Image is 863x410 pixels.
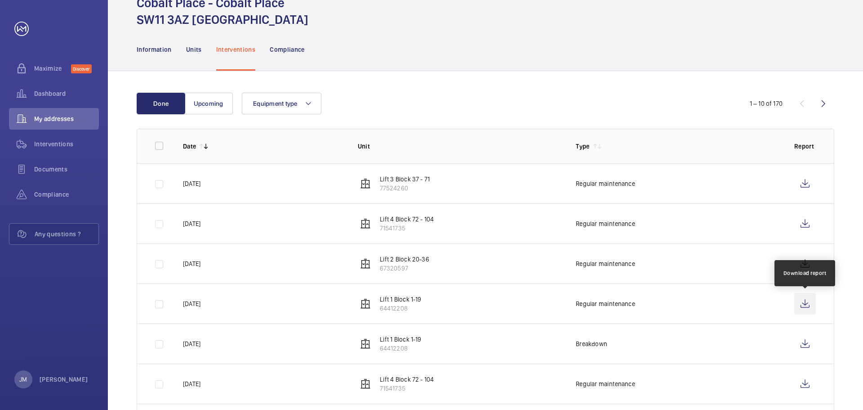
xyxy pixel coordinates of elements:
[380,295,422,304] p: Lift 1 Block 1-19
[380,224,434,233] p: 71541735
[360,178,371,189] img: elevator.svg
[783,269,827,277] div: Download report
[380,304,422,313] p: 64412208
[34,165,99,174] span: Documents
[183,299,200,308] p: [DATE]
[794,142,816,151] p: Report
[270,45,305,54] p: Compliance
[186,45,202,54] p: Units
[216,45,256,54] p: Interventions
[360,258,371,269] img: elevator.svg
[242,93,321,114] button: Equipment type
[380,375,434,384] p: Lift 4 Block 72 - 104
[358,142,562,151] p: Unit
[34,64,71,73] span: Maximize
[750,99,783,108] div: 1 – 10 of 170
[380,255,429,264] p: Lift 2 Block 20-36
[380,384,434,393] p: 71541735
[137,93,185,114] button: Done
[380,215,434,224] p: Lift 4 Block 72 - 104
[183,219,200,228] p: [DATE]
[360,378,371,389] img: elevator.svg
[71,64,92,73] span: Discover
[360,218,371,229] img: elevator.svg
[183,379,200,388] p: [DATE]
[360,298,371,309] img: elevator.svg
[576,339,607,348] p: Breakdown
[576,379,635,388] p: Regular maintenance
[380,264,429,273] p: 67320597
[380,175,430,184] p: Lift 3 Block 37 - 71
[35,230,98,239] span: Any questions ?
[380,344,422,353] p: 64412208
[380,335,422,344] p: Lift 1 Block 1-19
[576,142,589,151] p: Type
[137,45,172,54] p: Information
[34,89,99,98] span: Dashboard
[183,142,196,151] p: Date
[576,259,635,268] p: Regular maintenance
[19,375,27,384] p: JM
[34,190,99,199] span: Compliance
[576,179,635,188] p: Regular maintenance
[34,114,99,123] span: My addresses
[576,219,635,228] p: Regular maintenance
[40,375,88,384] p: [PERSON_NAME]
[184,93,233,114] button: Upcoming
[183,339,200,348] p: [DATE]
[253,100,298,107] span: Equipment type
[183,179,200,188] p: [DATE]
[360,338,371,349] img: elevator.svg
[183,259,200,268] p: [DATE]
[34,140,99,149] span: Interventions
[576,299,635,308] p: Regular maintenance
[380,184,430,193] p: 77524260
